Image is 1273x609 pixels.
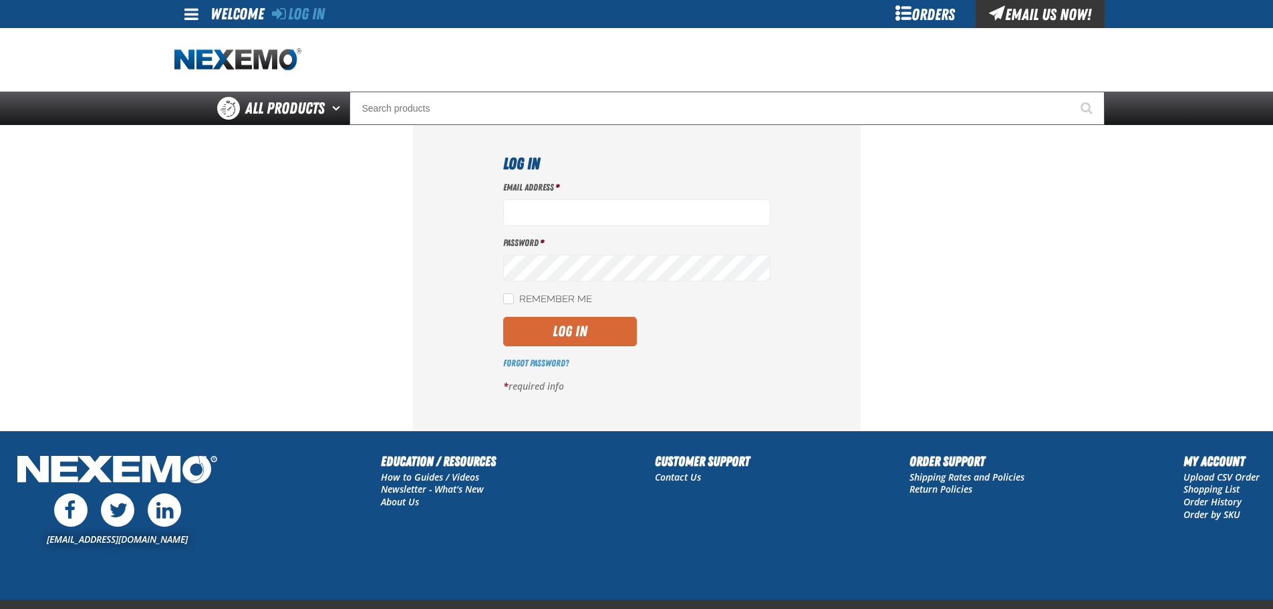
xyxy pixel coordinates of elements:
[272,5,325,23] a: Log In
[909,471,1024,483] a: Shipping Rates and Policies
[1183,471,1260,483] a: Upload CSV Order
[47,533,188,545] a: [EMAIL_ADDRESS][DOMAIN_NAME]
[245,96,325,120] span: All Products
[327,92,349,125] button: Open All Products pages
[503,152,770,176] h1: Log In
[1183,483,1240,495] a: Shopping List
[503,181,770,194] label: Email Address
[174,48,301,72] img: Nexemo logo
[503,380,770,393] p: required info
[381,483,484,495] a: Newsletter - What's New
[381,495,419,508] a: About Us
[1071,92,1105,125] button: Start Searching
[503,237,770,249] label: Password
[349,92,1105,125] input: Search
[174,48,301,72] a: Home
[909,451,1024,471] h2: Order Support
[503,358,569,368] a: Forgot Password?
[655,451,750,471] h2: Customer Support
[1183,495,1242,508] a: Order History
[1183,451,1260,471] h2: My Account
[503,293,592,306] label: Remember Me
[1183,508,1240,521] a: Order by SKU
[381,471,479,483] a: How to Guides / Videos
[655,471,701,483] a: Contact Us
[909,483,972,495] a: Return Policies
[13,451,221,491] img: Nexemo Logo
[381,451,496,471] h2: Education / Resources
[503,317,637,346] button: Log In
[503,293,514,304] input: Remember Me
